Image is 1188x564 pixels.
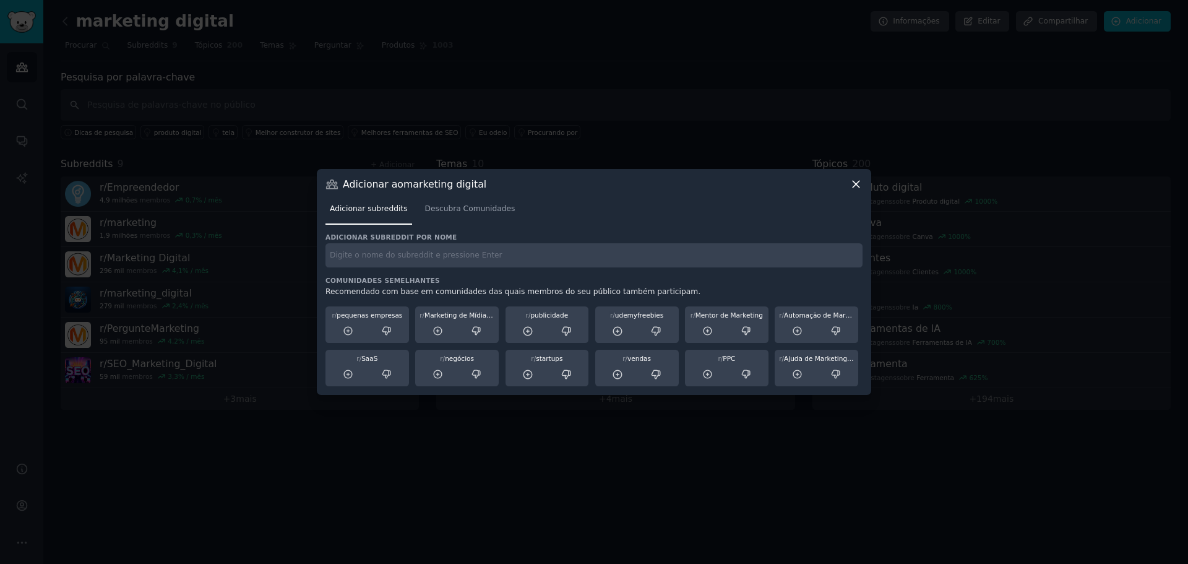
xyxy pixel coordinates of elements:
font: r/ [420,311,424,319]
font: negócios [445,355,474,362]
font: r/ [779,355,784,362]
font: r/ [610,311,615,319]
font: Adicionar subreddits [330,204,408,213]
font: Automação de Marketing [784,311,866,319]
font: r/ [779,311,784,319]
font: r/ [332,311,337,319]
font: r/ [440,355,445,362]
font: SaaS [361,355,377,362]
font: Adicionar subreddit por nome [325,233,457,241]
a: Adicionar subreddits [325,199,412,225]
font: r/ [691,311,695,319]
font: r/ [356,355,361,362]
font: pequenas empresas [337,311,402,319]
font: publicidade [530,311,568,319]
font: r/ [718,355,723,362]
font: Descubra Comunidades [425,204,515,213]
font: Comunidades semelhantes [325,277,440,284]
font: PPC [723,355,735,362]
font: startups [536,355,562,362]
font: marketing digital [403,178,486,190]
a: Descubra Comunidades [421,199,520,225]
font: Marketing de Mídias Sociais [424,311,515,319]
font: vendas [627,355,651,362]
font: r/ [526,311,531,319]
input: Digite o nome do subreddit e pressione Enter [325,243,863,267]
font: r/ [531,355,536,362]
font: Mentor de Marketing [695,311,763,319]
font: udemyfreebies [615,311,663,319]
font: Ajuda de Marketing Digital [784,355,870,362]
font: Adicionar ao [343,178,403,190]
font: r/ [622,355,627,362]
font: Recomendado com base em comunidades das quais membros do seu público também participam. [325,287,700,296]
